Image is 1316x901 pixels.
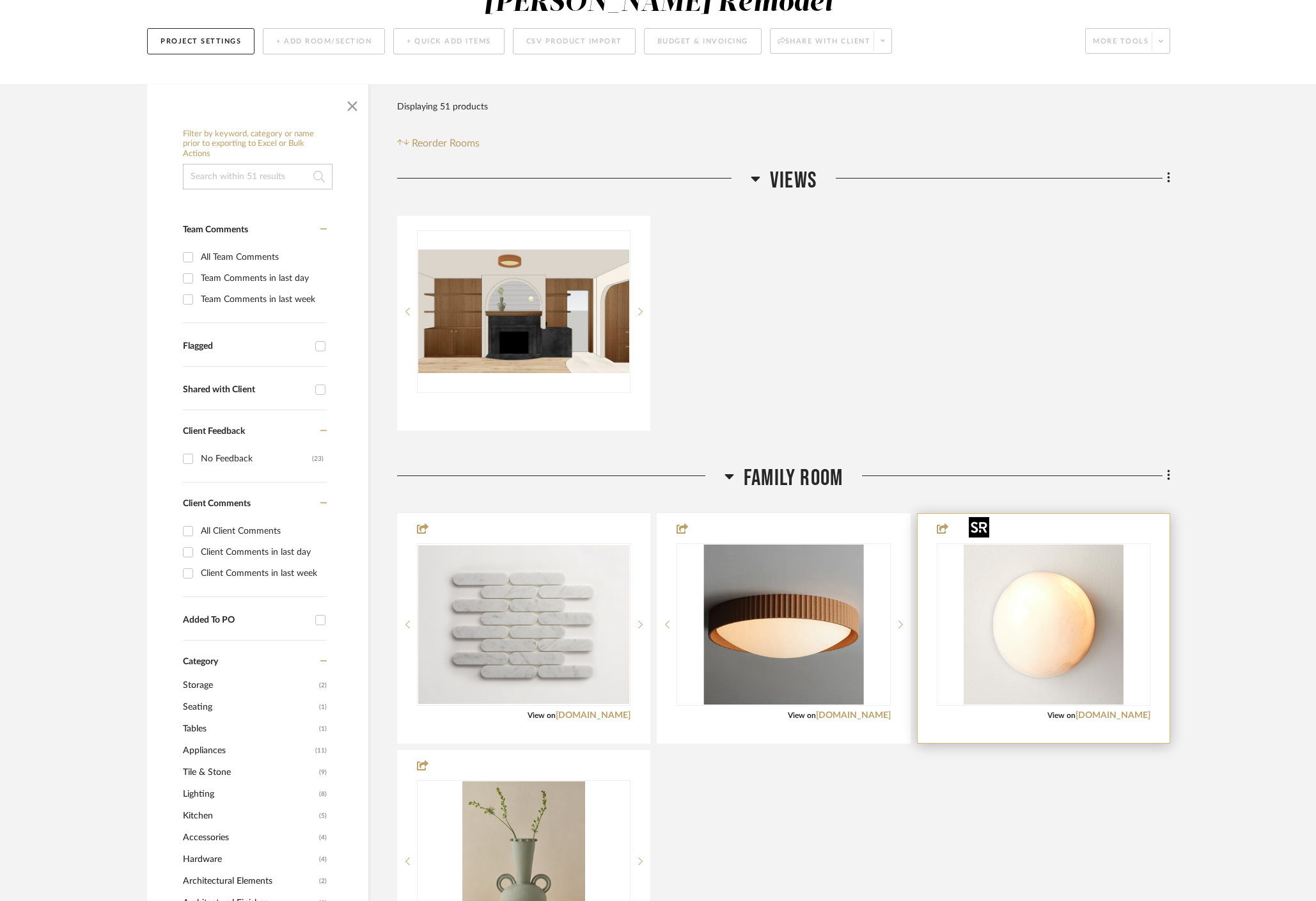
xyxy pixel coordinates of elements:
[1047,712,1076,719] span: View on
[183,740,312,761] span: Appliances
[937,544,1150,705] div: 0
[183,341,309,352] div: Flagged
[778,36,871,56] span: Share with client
[393,28,505,54] button: + Quick Add Items
[319,827,327,848] span: (4)
[147,28,255,54] button: Project Settings
[703,545,863,705] img: LT1 - Terracotta Ceiling Light
[183,657,218,667] span: Category
[744,465,843,492] span: Family Room
[770,167,817,195] span: Views
[201,268,324,289] div: Team Comments in last day
[183,805,316,827] span: Kitchen
[183,427,245,436] span: Client Feedback
[397,94,488,120] div: Displaying 51 products
[644,28,762,54] button: Budget & Invoicing
[201,542,324,562] div: Client Comments in last day
[183,164,333,189] input: Search within 51 results
[397,136,480,151] button: Reorder Rooms
[528,712,556,719] span: View on
[183,696,316,718] span: Seating
[183,870,316,892] span: Architectural Elements
[319,806,327,826] span: (5)
[319,697,327,717] span: (1)
[201,521,324,541] div: All Client Comments
[183,225,248,234] span: Team Comments
[319,871,327,891] span: (2)
[183,499,251,508] span: Client Comments
[183,849,316,870] span: Hardware
[788,712,816,719] span: View on
[964,545,1124,705] img: LT2 - Alabaster Wall Sconce
[201,449,312,469] div: No Feedback
[319,675,327,696] span: (2)
[418,250,629,373] img: Views
[677,544,889,705] div: 0
[1093,36,1148,56] span: More tools
[315,740,327,761] span: (11)
[418,545,629,704] img: T1 - Marble Oval tile
[201,289,324,310] div: Team Comments in last week
[183,718,316,740] span: Tables
[319,762,327,783] span: (9)
[319,849,327,870] span: (4)
[770,28,893,54] button: Share with client
[183,674,316,696] span: Storage
[556,711,631,720] a: [DOMAIN_NAME]
[263,28,385,54] button: + Add Room/Section
[183,761,316,783] span: Tile & Stone
[513,28,636,54] button: CSV Product Import
[319,719,327,739] span: (1)
[201,563,324,584] div: Client Comments in last week
[183,129,333,159] h6: Filter by keyword, category or name prior to exporting to Excel or Bulk Actions
[1076,711,1150,720] a: [DOMAIN_NAME]
[183,827,316,849] span: Accessories
[183,385,309,395] div: Shared with Client
[183,615,309,626] div: Added To PO
[1085,28,1170,54] button: More tools
[319,784,327,804] span: (8)
[183,783,316,805] span: Lighting
[412,136,480,151] span: Reorder Rooms
[340,91,365,116] button: Close
[201,247,324,267] div: All Team Comments
[816,711,891,720] a: [DOMAIN_NAME]
[312,449,324,469] div: (23)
